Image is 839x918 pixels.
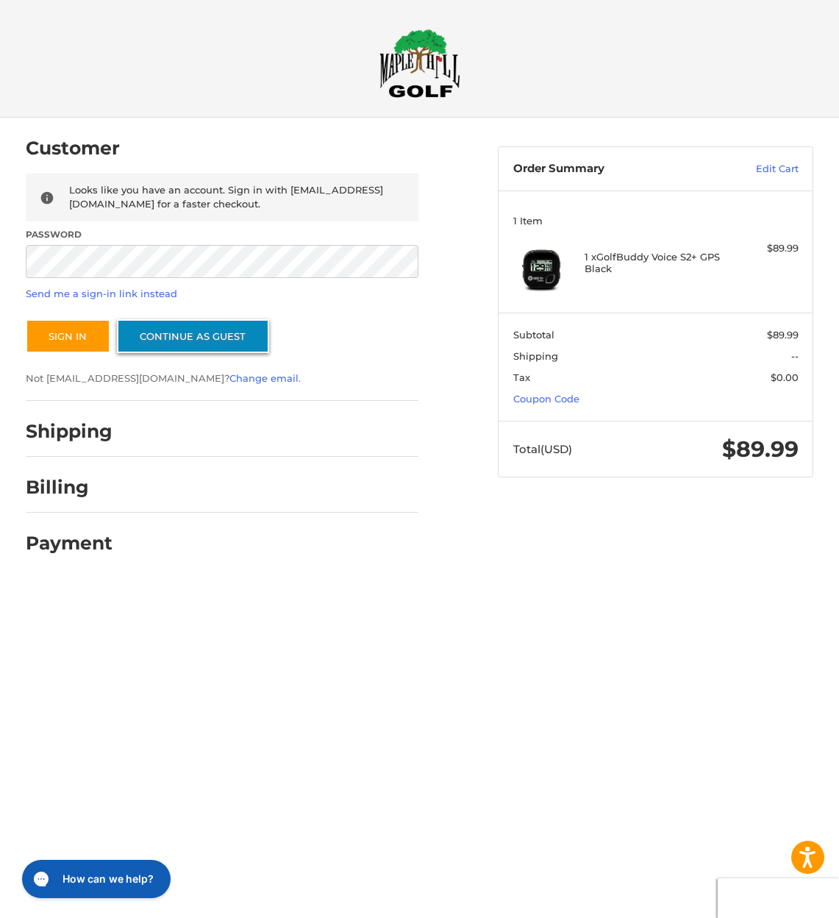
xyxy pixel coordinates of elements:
iframe: Gorgias live chat messenger [15,855,175,903]
a: Change email [229,372,299,384]
h4: 1 x GolfBuddy Voice S2+ GPS Black [585,251,724,275]
h2: Shipping [26,420,113,443]
span: Tax [513,371,530,383]
span: Shipping [513,350,558,362]
label: Password [26,228,419,241]
h2: Customer [26,137,120,160]
span: $89.99 [767,329,799,341]
a: Send me a sign-in link instead [26,288,177,299]
iframe: Google Customer Reviews [718,878,839,918]
button: Sign In [26,319,110,353]
p: Not [EMAIL_ADDRESS][DOMAIN_NAME]? . [26,371,419,386]
div: $89.99 [727,241,799,256]
span: Total (USD) [513,442,572,456]
a: Coupon Code [513,393,579,405]
span: $89.99 [722,435,799,463]
span: $0.00 [771,371,799,383]
h2: Billing [26,476,112,499]
h3: Order Summary [513,162,707,177]
a: Edit Cart [707,162,799,177]
span: -- [791,350,799,362]
span: Subtotal [513,329,554,341]
img: Maple Hill Golf [379,29,460,98]
a: Continue as guest [117,319,269,353]
h2: Payment [26,532,113,555]
span: Looks like you have an account. Sign in with [EMAIL_ADDRESS][DOMAIN_NAME] for a faster checkout. [69,184,383,210]
h3: 1 Item [513,215,799,227]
